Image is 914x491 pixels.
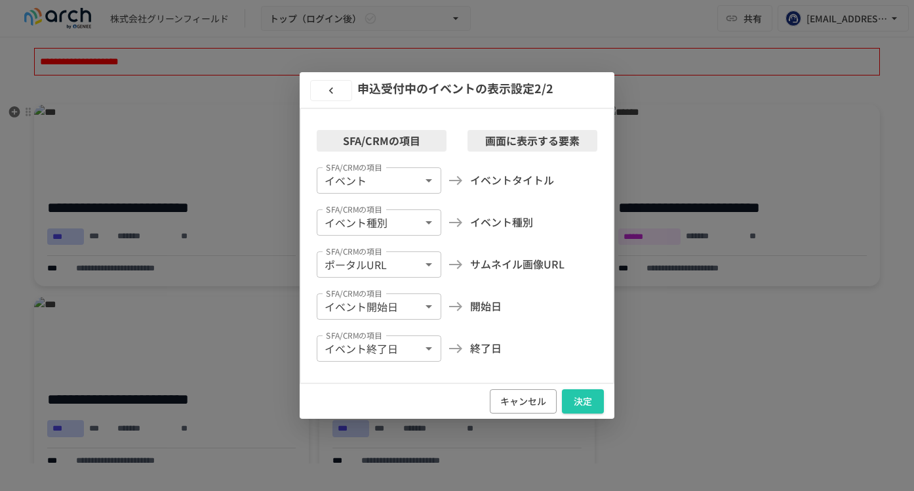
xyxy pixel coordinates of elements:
[300,72,614,107] h2: 申込受付中のイベント の表示設定 2 /2
[326,203,382,215] label: SFA/CRMの項目
[326,161,382,173] label: SFA/CRMの項目
[317,336,441,362] div: イベント終了日
[343,133,420,150] p: SFA/CRMの項目
[470,256,565,273] p: サムネイル画像URL
[317,252,441,278] div: ポータルURL
[562,389,604,414] button: 決定
[470,298,502,315] p: 開始日
[326,330,382,341] label: SFA/CRMの項目
[485,133,580,150] p: 画面に表示する要素
[326,288,382,299] label: SFA/CRMの項目
[470,172,554,189] p: イベントタイトル
[470,340,502,357] p: 終了日
[317,210,441,236] div: イベント種別
[326,245,382,257] label: SFA/CRMの項目
[317,168,441,194] div: イベント
[470,214,533,231] p: イベント種別
[317,294,441,320] div: イベント開始日
[490,389,557,414] button: キャンセル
